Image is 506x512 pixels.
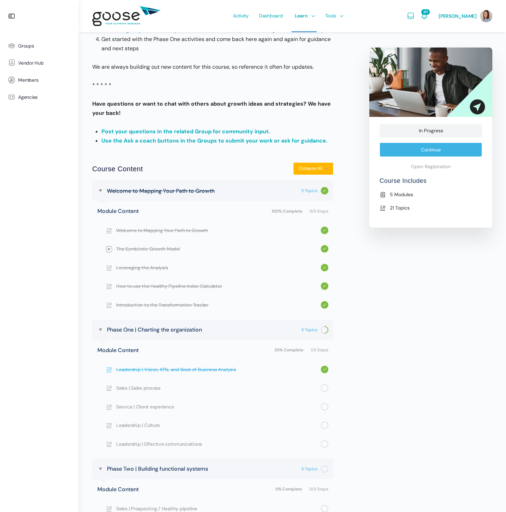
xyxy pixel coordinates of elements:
[321,421,328,429] div: Not completed
[92,277,333,295] a: Completed How to use the Healthy Pipeline Index Calculator
[116,384,321,392] span: Sales | Sales process
[104,186,328,196] a: Completed Welcome to Mapping Your Path to Growth 5 Topics
[104,325,328,335] a: In progress Phase One | Charting the organization 5 Topics
[92,360,333,379] a: Completed Leadership | Vision, KPIs, and Book of Business Analysis
[116,421,321,429] span: Leadership | Culture
[107,325,202,334] span: Phase One | Charting the organization
[92,435,333,453] a: Not completed Leadership | Effective communications
[92,258,333,277] a: Completed Leveraging the Analysis
[101,137,327,144] a: Use the Ask a coach buttons in the Groups to submit your work or ask for guidance.
[116,245,321,253] span: The Symbiotic Growth Model
[116,366,321,373] span: Leadership | Vision, KPIs, and Book of Business Analysis
[92,379,333,397] a: Not completed Sales | Sales process
[104,464,328,474] a: Not started Phase Two | Building functional systems 5 Topics
[321,301,328,309] div: Completed
[3,89,75,106] a: Agencies
[116,301,321,309] span: Introduction to the Transformation Tracker
[101,35,333,53] li: Get started with the Phase One activities and come back here again and again for guidance and nex...
[380,190,482,199] li: 5 Modules
[299,166,325,171] span: Collapse All
[321,403,328,410] div: Not completed
[116,282,321,290] span: How to use the Healthy Pipeline Index Calculator
[439,13,477,19] span: [PERSON_NAME]
[293,162,333,175] button: Collapse All
[97,346,139,355] span: Module Content
[116,440,321,448] span: Leadership | Effective communications
[92,416,333,434] a: Not completed Leadership | Culture
[472,479,506,512] iframe: Chat Widget
[310,209,328,213] span: 5/5 Steps
[3,37,75,54] a: Groups
[92,296,333,314] a: Completed Introduction to the Transformation Tracker
[321,227,328,234] div: Completed
[380,143,482,157] a: Continue
[116,264,321,271] span: Leveraging the Analysis
[92,100,331,117] strong: Have questions or want to chat with others about growth ideas and strategies? We have your back!
[18,43,34,49] span: Groups
[272,209,306,213] span: 100% Complete
[380,124,482,137] div: In Progress
[3,71,75,89] a: Members
[3,54,75,71] a: Vendor Hub
[92,164,143,174] h2: Course Content
[321,187,328,194] div: Completed
[18,94,38,100] span: Agencies
[309,487,328,491] span: 0/5 Steps
[380,204,482,212] li: 21 Topics
[92,398,333,416] a: Not completed Service | Client experience
[116,403,321,410] span: Service | Client experience
[97,485,139,494] span: Module Content
[321,440,328,448] div: Not completed
[380,177,482,190] h4: Course Includes
[18,77,38,83] span: Members
[311,348,328,352] span: 1/5 Steps
[92,221,333,240] a: Completed Welcome to Mapping Your Path to Growth
[321,245,328,253] div: Completed
[411,163,451,170] span: Open Registration
[275,487,306,491] span: 0% Complete
[421,9,430,15] span: 237
[274,348,307,352] span: 20% Complete
[321,264,328,271] div: Completed
[301,327,317,333] span: 5 Topics
[321,465,328,473] div: Not started
[321,282,328,290] div: Completed
[301,466,317,472] span: 5 Topics
[301,188,317,193] span: 5 Topics
[321,384,328,392] div: Not completed
[321,366,328,373] div: Completed
[107,464,208,473] span: Phase Two | Building functional systems
[107,186,215,196] span: Welcome to Mapping Your Path to Growth
[101,128,270,135] a: Post your questions in the related Group for community input.
[319,324,330,335] div: In progress
[97,206,139,216] span: Module Content
[18,60,44,66] span: Vendor Hub
[92,240,333,258] a: Completed The Symbiotic Growth Model
[92,62,333,71] p: We are always building out new content for this course, so reference it often for updates.
[116,227,321,234] span: Welcome to Mapping Your Path to Growth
